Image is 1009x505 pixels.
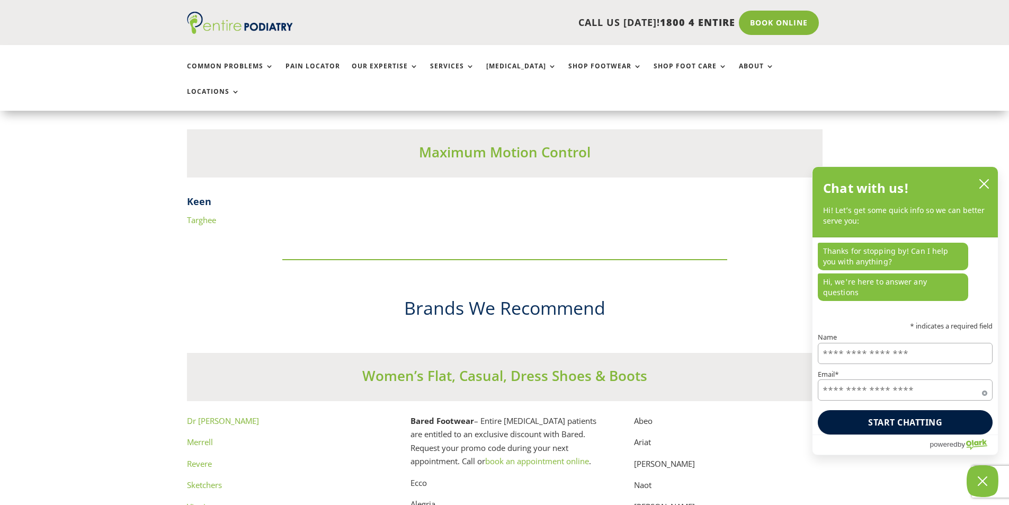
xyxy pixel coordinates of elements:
[187,458,212,469] a: Revere
[634,457,823,479] p: [PERSON_NAME]
[818,379,993,401] input: Email
[818,343,993,364] input: Name
[930,438,957,451] span: powered
[485,456,589,466] a: book an appointment online
[818,371,993,378] label: Email*
[334,16,735,30] p: CALL US [DATE]!
[660,16,735,29] span: 1800 4 ENTIRE
[634,479,823,500] p: Naot
[187,195,823,214] h4: Keen
[486,63,557,85] a: [MEDICAL_DATA]
[187,215,216,225] a: Targhee
[967,465,998,497] button: Close Chatbox
[187,12,293,34] img: logo (1)
[410,476,599,498] p: Ecco
[187,437,213,447] a: Merrell
[187,63,274,85] a: Common Problems
[812,237,998,311] div: chat
[430,63,475,85] a: Services
[410,414,599,476] p: – Entire [MEDICAL_DATA] patients are entitled to an exclusive discount with Bared. Request your p...
[187,480,222,490] a: Sketchers
[823,178,909,199] h2: Chat with us!
[812,166,998,455] div: olark chatbox
[410,415,474,426] strong: Bared Footwear
[634,436,823,457] p: Ariat
[739,63,774,85] a: About
[976,176,993,192] button: close chatbox
[930,435,998,455] a: Powered by Olark
[187,366,823,391] h3: Women’s Flat, Casual, Dress Shoes & Boots
[187,143,823,167] h3: Maximum Motion Control
[823,205,987,227] p: Hi! Let’s get some quick info so we can better serve you:
[187,415,259,426] a: Dr [PERSON_NAME]
[818,334,993,341] label: Name
[818,243,968,270] p: Thanks for stopping by! Can I help you with anything?
[352,63,418,85] a: Our Expertise
[739,11,819,35] a: Book Online
[285,63,340,85] a: Pain Locator
[187,296,823,326] h2: Brands We Recommend
[187,88,240,111] a: Locations
[654,63,727,85] a: Shop Foot Care
[568,63,642,85] a: Shop Footwear
[818,273,968,301] p: Hi, we're here to answer any questions
[818,323,993,330] p: * indicates a required field
[982,388,987,394] span: Required field
[818,410,993,435] button: Start chatting
[634,414,823,436] p: Abeo
[187,25,293,36] a: Entire Podiatry
[958,438,965,451] span: by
